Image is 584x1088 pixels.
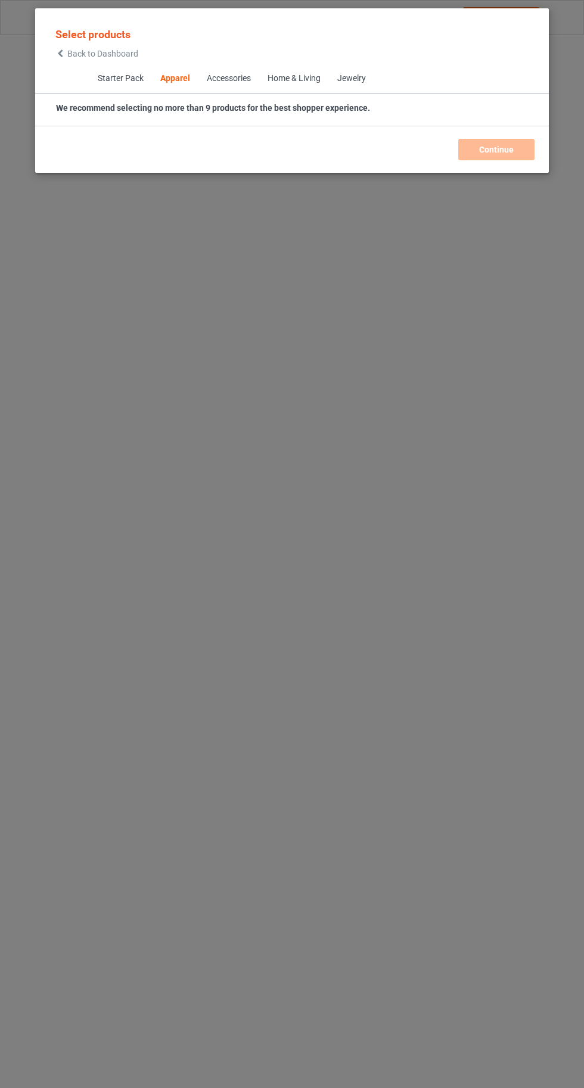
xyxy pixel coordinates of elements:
[267,73,320,85] div: Home & Living
[56,103,370,113] strong: We recommend selecting no more than 9 products for the best shopper experience.
[160,73,190,85] div: Apparel
[89,64,151,93] span: Starter Pack
[67,49,138,58] span: Back to Dashboard
[55,28,131,41] span: Select products
[337,73,365,85] div: Jewelry
[206,73,250,85] div: Accessories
